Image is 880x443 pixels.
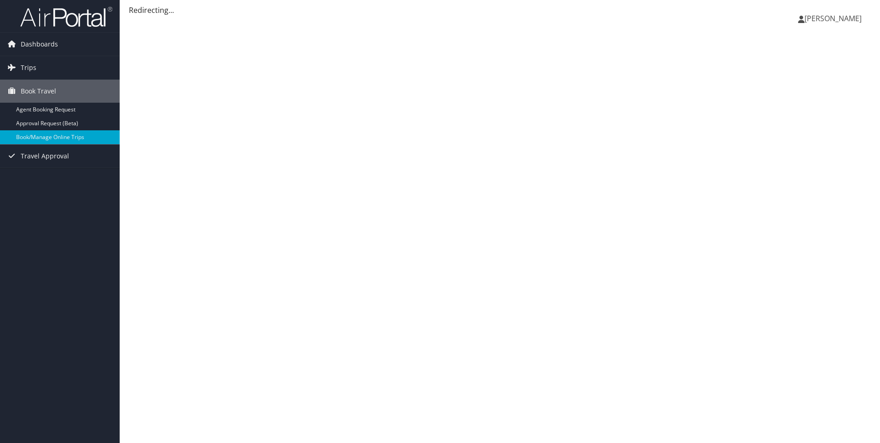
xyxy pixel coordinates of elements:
[805,13,862,23] span: [PERSON_NAME]
[21,33,58,56] span: Dashboards
[21,80,56,103] span: Book Travel
[21,56,36,79] span: Trips
[798,5,871,32] a: [PERSON_NAME]
[21,145,69,168] span: Travel Approval
[129,5,871,16] div: Redirecting...
[20,6,112,28] img: airportal-logo.png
